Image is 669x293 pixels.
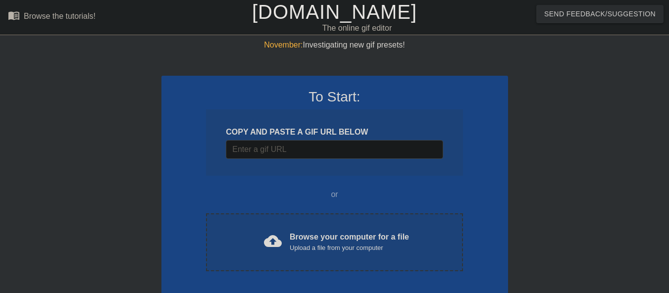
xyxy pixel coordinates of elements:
[8,9,20,21] span: menu_book
[290,231,409,253] div: Browse your computer for a file
[226,140,443,159] input: Username
[290,243,409,253] div: Upload a file from your computer
[174,89,495,105] h3: To Start:
[264,232,282,250] span: cloud_upload
[228,22,486,34] div: The online gif editor
[536,5,664,23] button: Send Feedback/Suggestion
[544,8,656,20] span: Send Feedback/Suggestion
[8,9,96,25] a: Browse the tutorials!
[226,126,443,138] div: COPY AND PASTE A GIF URL BELOW
[187,189,482,200] div: or
[252,1,417,23] a: [DOMAIN_NAME]
[161,39,508,51] div: Investigating new gif presets!
[264,41,303,49] span: November:
[24,12,96,20] div: Browse the tutorials!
